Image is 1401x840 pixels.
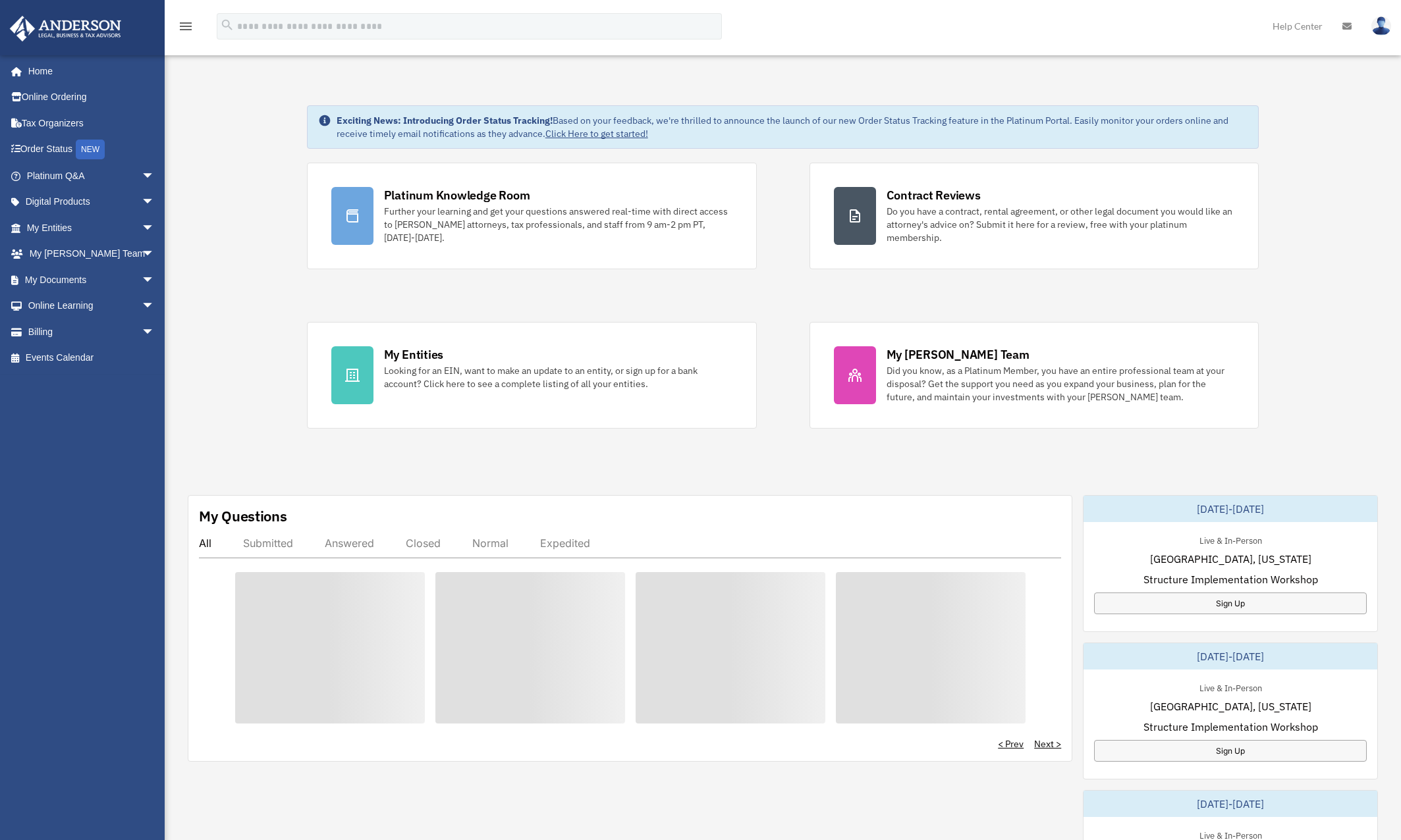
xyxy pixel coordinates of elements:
[9,215,175,241] a: My Entitiesarrow_drop_down
[384,187,530,203] div: Platinum Knowledge Room
[9,84,175,111] a: Online Ordering
[545,128,648,140] a: Click Here to get started!
[1150,551,1311,567] span: [GEOGRAPHIC_DATA], [US_STATE]
[1094,592,1367,614] a: Sign Up
[1084,791,1377,817] div: [DATE]-[DATE]
[384,205,732,244] div: Further your learning and get your questions answered real-time with direct access to [PERSON_NAM...
[887,187,981,203] div: Contract Reviews
[810,322,1259,429] a: My [PERSON_NAME] Team Did you know, as a Platinum Member, you have an entire professional team at...
[1189,533,1273,546] div: Live & In-Person
[243,537,293,550] div: Submitted
[9,345,175,371] a: Events Calendar
[9,110,175,136] a: Tax Organizers
[998,737,1024,750] a: < Prev
[9,241,175,267] a: My [PERSON_NAME] Teamarrow_drop_down
[9,293,175,319] a: Online Learningarrow_drop_down
[384,346,443,363] div: My Entities
[220,18,234,32] i: search
[142,319,168,346] span: arrow_drop_down
[9,319,175,345] a: Billingarrow_drop_down
[406,537,441,550] div: Closed
[337,114,1248,140] div: Based on your feedback, we're thrilled to announce the launch of our new Order Status Tracking fe...
[9,136,175,163] a: Order StatusNEW
[307,163,757,269] a: Platinum Knowledge Room Further your learning and get your questions answered real-time with dire...
[6,16,125,41] img: Anderson Advisors Platinum Portal
[337,115,553,126] strong: Exciting News: Introducing Order Status Tracking!
[142,241,168,268] span: arrow_drop_down
[1084,643,1377,669] div: [DATE]-[DATE]
[142,189,168,216] span: arrow_drop_down
[142,293,168,320] span: arrow_drop_down
[9,58,168,84] a: Home
[142,267,168,294] span: arrow_drop_down
[887,346,1030,363] div: My [PERSON_NAME] Team
[178,18,194,34] i: menu
[887,205,1235,244] div: Do you have a contract, rental agreement, or other legal document you would like an attorney's ad...
[199,537,211,550] div: All
[142,215,168,242] span: arrow_drop_down
[472,537,508,550] div: Normal
[1143,571,1318,587] span: Structure Implementation Workshop
[384,364,732,390] div: Looking for an EIN, want to make an update to an entity, or sign up for a bank account? Click her...
[178,23,194,34] a: menu
[9,163,175,189] a: Platinum Q&Aarrow_drop_down
[1189,680,1273,694] div: Live & In-Person
[1143,719,1318,735] span: Structure Implementation Workshop
[199,506,287,526] div: My Questions
[142,163,168,190] span: arrow_drop_down
[325,537,374,550] div: Answered
[76,140,105,159] div: NEW
[540,537,590,550] div: Expedited
[1150,698,1311,714] span: [GEOGRAPHIC_DATA], [US_STATE]
[1084,496,1377,522] div: [DATE]-[DATE]
[810,163,1259,269] a: Contract Reviews Do you have a contract, rental agreement, or other legal document you would like...
[307,322,757,429] a: My Entities Looking for an EIN, want to make an update to an entity, or sign up for a bank accoun...
[9,267,175,293] a: My Documentsarrow_drop_down
[1371,16,1391,36] img: User Pic
[9,189,175,215] a: Digital Productsarrow_drop_down
[887,364,1235,404] div: Did you know, as a Platinum Member, you have an entire professional team at your disposal? Get th...
[1094,740,1367,762] a: Sign Up
[1034,737,1061,750] a: Next >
